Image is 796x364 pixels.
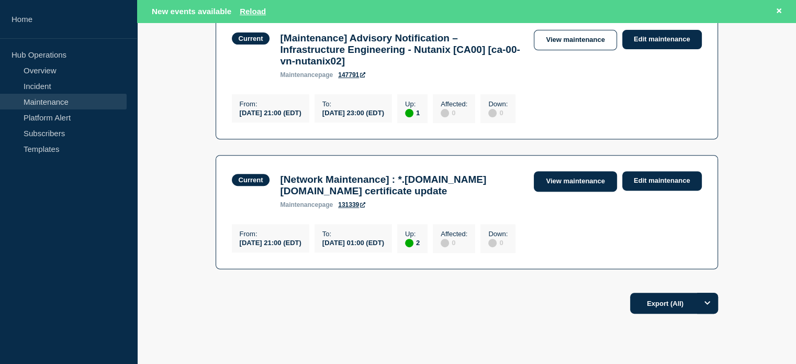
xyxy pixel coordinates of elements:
[405,239,413,247] div: up
[240,238,301,247] div: [DATE] 21:00 (EDT)
[488,100,508,108] p: Down :
[534,30,616,50] a: View maintenance
[240,230,301,238] p: From :
[280,71,318,79] span: maintenance
[338,201,365,208] a: 131339
[322,100,384,108] p: To :
[488,238,508,247] div: 0
[405,238,420,247] div: 2
[152,7,231,16] span: New events available
[534,171,616,192] a: View maintenance
[239,35,263,42] div: Current
[322,230,384,238] p: To :
[240,108,301,117] div: [DATE] 21:00 (EDT)
[697,293,718,314] button: Options
[280,174,523,197] h3: [Network Maintenance] : *.[DOMAIN_NAME] [DOMAIN_NAME] certificate update
[441,108,467,117] div: 0
[280,201,318,208] span: maintenance
[240,7,266,16] button: Reload
[488,239,497,247] div: disabled
[441,100,467,108] p: Affected :
[405,230,420,238] p: Up :
[405,100,420,108] p: Up :
[338,71,365,79] a: 147791
[488,108,508,117] div: 0
[239,176,263,184] div: Current
[405,108,420,117] div: 1
[630,293,718,314] button: Export (All)
[322,108,384,117] div: [DATE] 23:00 (EDT)
[488,109,497,117] div: disabled
[322,238,384,247] div: [DATE] 01:00 (EDT)
[441,109,449,117] div: disabled
[405,109,413,117] div: up
[280,32,523,67] h3: [Maintenance] Advisory Notification – Infrastructure Engineering - Nutanix [CA00] [ca-00-vn-nutan...
[622,30,702,49] a: Edit maintenance
[441,230,467,238] p: Affected :
[441,239,449,247] div: disabled
[441,238,467,247] div: 0
[280,201,333,208] p: page
[280,71,333,79] p: page
[240,100,301,108] p: From :
[488,230,508,238] p: Down :
[622,171,702,191] a: Edit maintenance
